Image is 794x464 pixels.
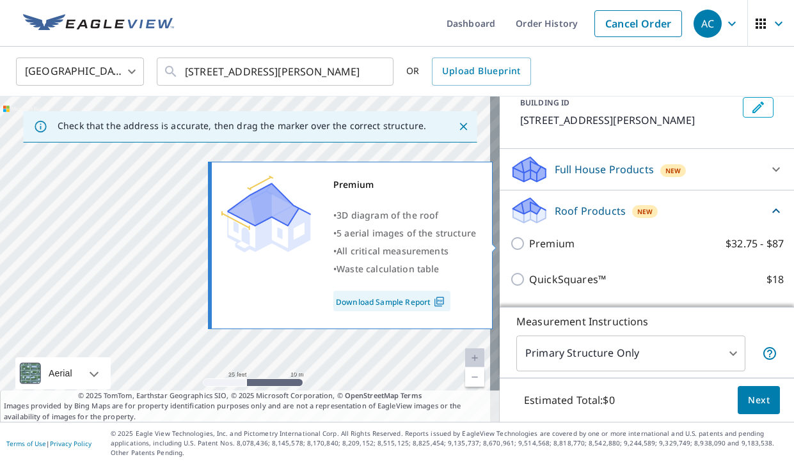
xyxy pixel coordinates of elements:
[431,296,448,307] img: Pdf Icon
[514,386,625,414] p: Estimated Total: $0
[333,176,476,194] div: Premium
[15,357,111,389] div: Aerial
[516,336,745,371] div: Primary Structure Only
[337,263,439,275] span: Waste calculation table
[529,236,575,251] p: Premium
[455,118,472,135] button: Close
[58,120,426,132] p: Check that the address is accurate, then drag the marker over the correct structure.
[465,348,484,367] a: Current Level 20, Zoom In Disabled
[743,97,774,118] button: Edit building 1
[726,236,784,251] p: $32.75 - $87
[529,272,606,287] p: QuickSquares™
[333,291,450,311] a: Download Sample Report
[6,440,91,447] p: |
[111,429,788,458] p: © 2025 Eagle View Technologies, Inc. and Pictometry International Corp. All Rights Reserved. Repo...
[337,227,476,239] span: 5 aerial images of the structure
[23,14,174,33] img: EV Logo
[337,209,438,221] span: 3D diagram of the roof
[45,357,76,389] div: Aerial
[555,203,626,219] p: Roof Products
[185,54,367,89] input: Search by address or latitude-longitude
[221,176,311,252] img: Premium
[50,439,91,448] a: Privacy Policy
[406,58,531,86] div: OR
[510,196,784,226] div: Roof ProductsNew
[6,439,46,448] a: Terms of Use
[465,367,484,387] a: Current Level 20, Zoom Out
[762,346,777,361] span: Your report will include only the primary structure on the property. For example, a detached gara...
[594,10,682,37] a: Cancel Order
[665,166,681,176] span: New
[345,391,399,400] a: OpenStreetMap
[401,391,422,400] a: Terms
[432,58,530,86] a: Upload Blueprint
[637,206,653,217] span: New
[748,392,770,408] span: Next
[337,245,449,257] span: All critical measurements
[442,63,520,79] span: Upload Blueprint
[333,242,476,260] div: •
[333,206,476,224] div: •
[738,386,780,415] button: Next
[555,162,654,177] p: Full House Products
[516,314,777,329] p: Measurement Instructions
[510,154,784,185] div: Full House ProductsNew
[78,391,422,401] span: © 2025 TomTom, Earthstar Geographics SIO, © 2025 Microsoft Corporation, ©
[333,260,476,278] div: •
[333,224,476,242] div: •
[520,112,738,128] p: [STREET_ADDRESS][PERSON_NAME]
[520,97,569,108] p: BUILDING ID
[766,272,784,287] p: $18
[694,10,722,38] div: AC
[16,54,144,89] div: [GEOGRAPHIC_DATA]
